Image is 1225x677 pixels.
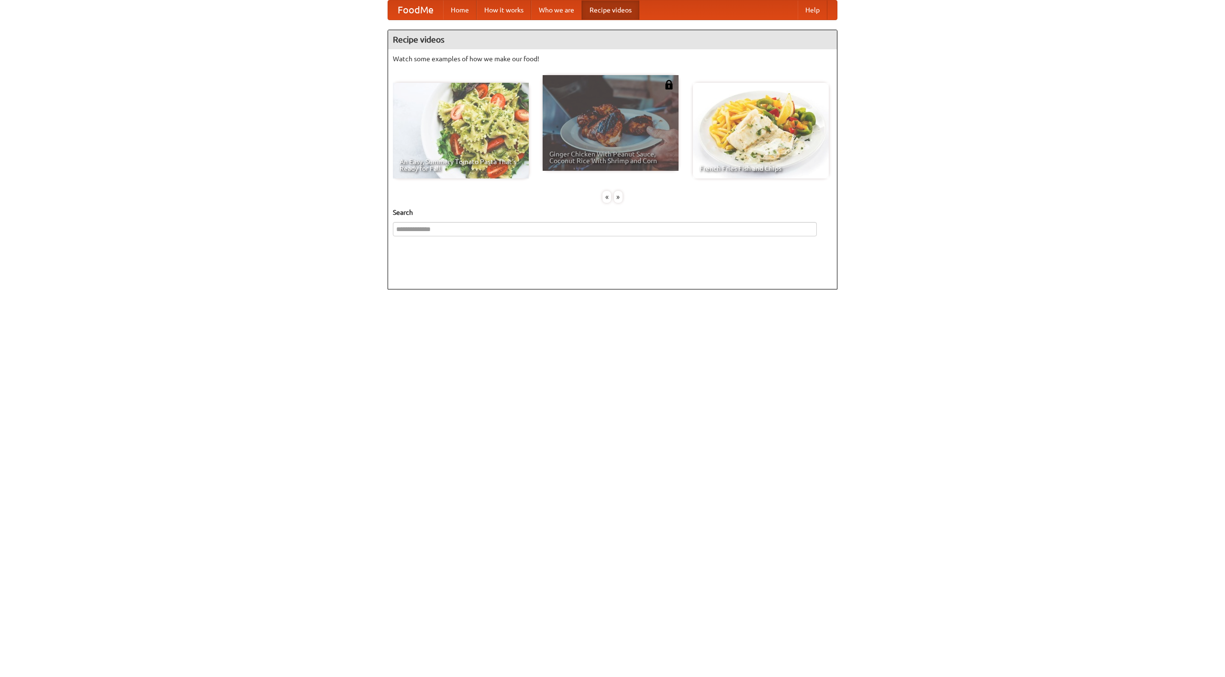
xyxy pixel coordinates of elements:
[443,0,477,20] a: Home
[393,208,832,217] h5: Search
[400,158,522,172] span: An Easy, Summery Tomato Pasta That's Ready for Fall
[388,0,443,20] a: FoodMe
[602,191,611,203] div: «
[393,83,529,178] a: An Easy, Summery Tomato Pasta That's Ready for Fall
[531,0,582,20] a: Who we are
[393,54,832,64] p: Watch some examples of how we make our food!
[700,165,822,172] span: French Fries Fish and Chips
[798,0,827,20] a: Help
[388,30,837,49] h4: Recipe videos
[582,0,639,20] a: Recipe videos
[664,80,674,89] img: 483408.png
[693,83,829,178] a: French Fries Fish and Chips
[614,191,623,203] div: »
[477,0,531,20] a: How it works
